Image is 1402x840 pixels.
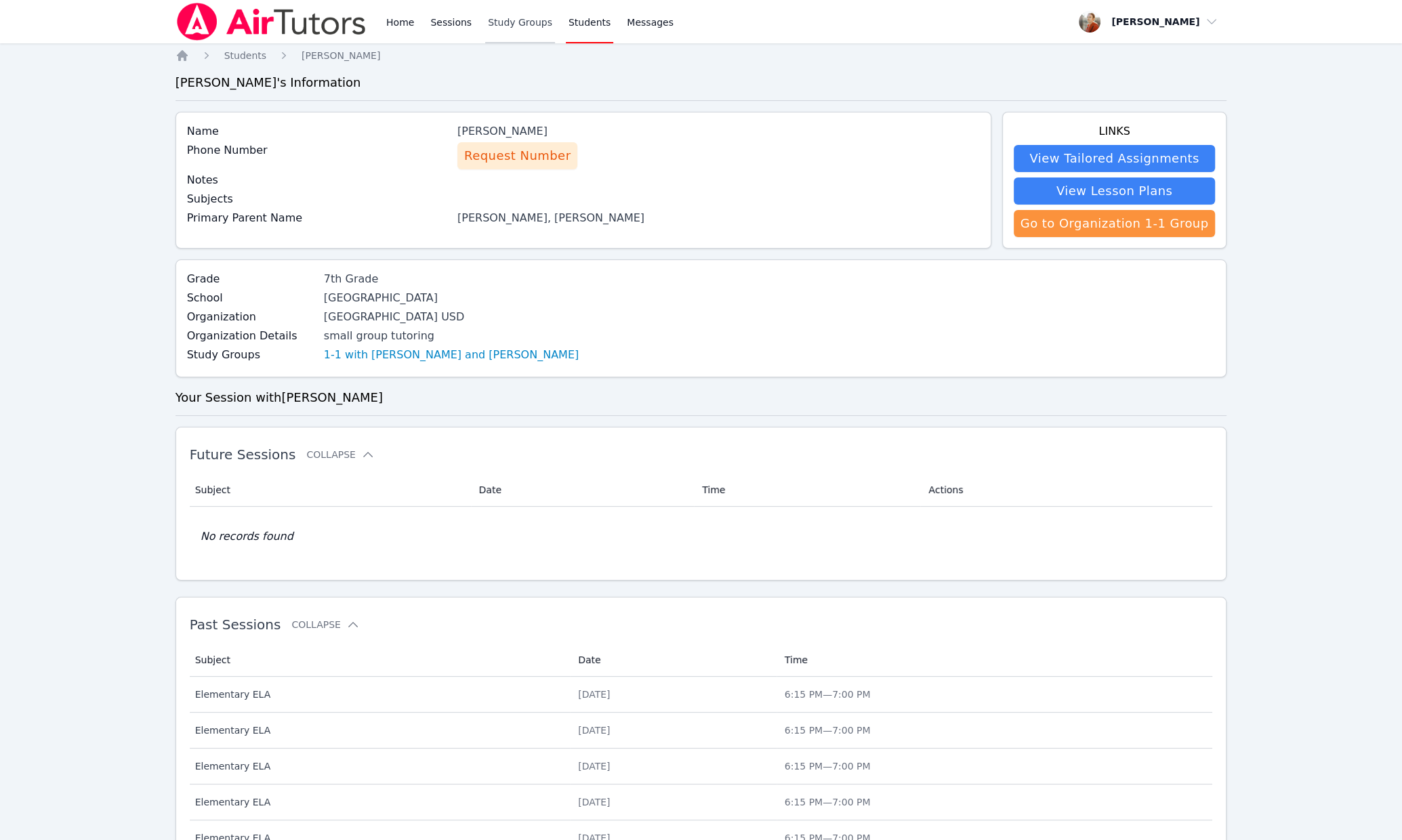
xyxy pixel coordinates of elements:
[190,677,1213,713] tr: Elementary ELA[DATE]6:15 PM—7:00 PM
[187,210,449,226] label: Primary Parent Name
[195,688,562,701] span: Elementary ELA
[176,49,1227,62] nav: Breadcrumb
[190,784,1213,820] tr: Elementary ELA[DATE]6:15 PM—7:00 PM
[457,210,980,226] div: [PERSON_NAME], [PERSON_NAME]
[1014,123,1216,140] h4: Links
[578,795,768,809] div: [DATE]
[291,618,359,631] button: Collapse
[187,309,316,325] label: Organization
[920,474,1212,507] th: Actions
[1014,145,1216,172] a: View Tailored Assignments
[195,723,562,737] span: Elementary ELA
[176,3,367,41] img: Air Tutors
[777,644,1213,677] th: Time
[187,271,316,287] label: Grade
[190,446,296,463] span: Future Sessions
[324,271,579,287] div: 7th Grade
[627,16,674,29] span: Messages
[187,123,449,140] label: Name
[694,474,920,507] th: Time
[187,142,449,159] label: Phone Number
[324,328,579,344] div: small group tutoring
[190,507,1213,566] td: No records found
[324,290,579,306] div: [GEOGRAPHIC_DATA]
[195,759,562,773] span: Elementary ELA
[176,73,1227,92] h3: [PERSON_NAME] 's Information
[224,50,266,61] span: Students
[324,347,579,363] a: 1-1 with [PERSON_NAME] and [PERSON_NAME]
[190,749,1213,784] tr: Elementary ELA[DATE]6:15 PM—7:00 PM
[785,725,871,736] span: 6:15 PM — 7:00 PM
[187,328,316,344] label: Organization Details
[578,723,768,737] div: [DATE]
[457,142,577,169] button: Request Number
[190,644,571,677] th: Subject
[195,795,562,809] span: Elementary ELA
[1014,177,1216,205] a: View Lesson Plans
[224,49,266,62] a: Students
[190,474,471,507] th: Subject
[306,448,374,461] button: Collapse
[302,50,380,61] span: [PERSON_NAME]
[187,191,449,207] label: Subjects
[176,388,1227,407] h3: Your Session with [PERSON_NAME]
[187,172,449,188] label: Notes
[785,761,871,772] span: 6:15 PM — 7:00 PM
[457,123,980,140] div: [PERSON_NAME]
[570,644,777,677] th: Date
[1014,210,1216,237] a: Go to Organization 1-1 Group
[785,797,871,807] span: 6:15 PM — 7:00 PM
[578,759,768,773] div: [DATE]
[190,616,281,633] span: Past Sessions
[187,347,316,363] label: Study Groups
[464,146,571,165] span: Request Number
[785,689,871,700] span: 6:15 PM — 7:00 PM
[302,49,380,62] a: [PERSON_NAME]
[324,309,579,325] div: [GEOGRAPHIC_DATA] USD
[578,688,768,701] div: [DATE]
[187,290,316,306] label: School
[471,474,695,507] th: Date
[190,713,1213,749] tr: Elementary ELA[DATE]6:15 PM—7:00 PM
